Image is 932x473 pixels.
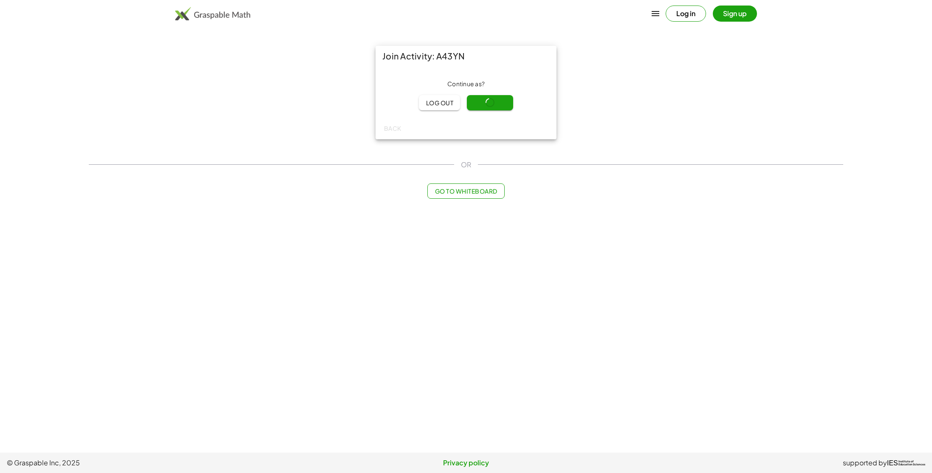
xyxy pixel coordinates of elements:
[843,458,887,468] span: supported by
[426,99,453,107] span: Log out
[376,46,556,66] div: Join Activity: A43YN
[887,458,925,468] a: IESInstitute ofEducation Sciences
[419,95,460,110] button: Log out
[666,6,706,22] button: Log in
[313,458,619,468] a: Privacy policy
[427,183,504,199] button: Go to Whiteboard
[887,459,898,467] span: IES
[713,6,757,22] button: Sign up
[382,80,550,88] div: Continue as ?
[435,187,497,195] span: Go to Whiteboard
[461,160,471,170] span: OR
[7,458,313,468] span: © Graspable Inc, 2025
[898,460,925,466] span: Institute of Education Sciences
